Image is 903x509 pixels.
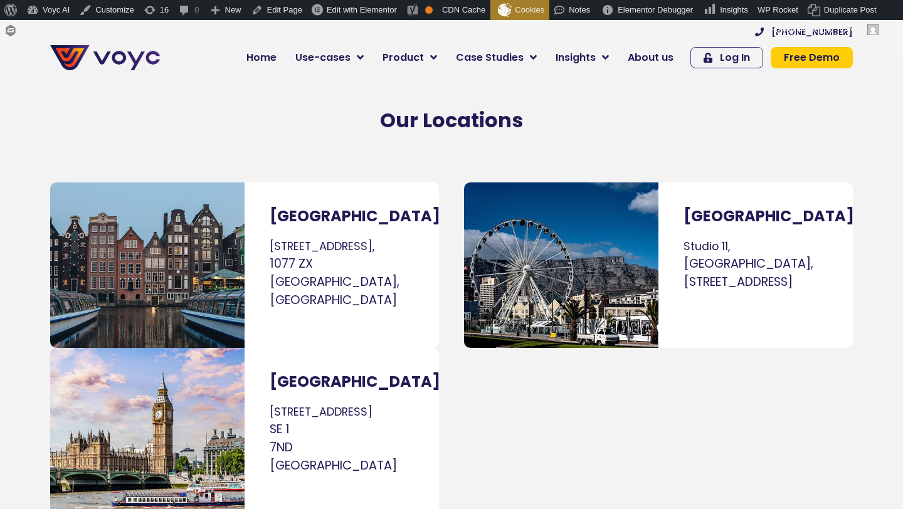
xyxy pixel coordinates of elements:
a: Home [237,45,286,70]
a: About us [618,45,683,70]
span: Free Demo [784,53,840,63]
a: Use-cases [286,45,373,70]
span: Product [383,50,424,65]
span: About us [628,50,673,65]
span: Case Studies [456,50,524,65]
h3: [GEOGRAPHIC_DATA] [270,207,414,226]
span: Insights [556,50,596,65]
a: Insights [546,45,618,70]
span: Log In [720,53,750,63]
a: Case Studies [446,45,546,70]
span: [GEOGRAPHIC_DATA], [GEOGRAPHIC_DATA] [270,273,399,308]
a: Howdy, [766,20,884,40]
a: Product [373,45,446,70]
h3: [GEOGRAPHIC_DATA] [684,207,828,226]
span: [STREET_ADDRESS] [684,273,793,290]
span: Forms [21,20,44,40]
h2: Our Locations [44,108,859,132]
a: Free Demo [771,47,853,68]
p: [STREET_ADDRESS] [270,404,414,475]
span: Home [246,50,277,65]
span: 1077 ZX [270,255,313,272]
p: [STREET_ADDRESS], [270,238,414,309]
span: SE 1 7ND [GEOGRAPHIC_DATA] [270,421,397,474]
span: [GEOGRAPHIC_DATA], [684,255,813,272]
a: [PHONE_NUMBER] [755,28,853,36]
a: Log In [690,47,763,68]
span: Use-cases [295,50,351,65]
p: Studio 11, [684,238,828,291]
h3: [GEOGRAPHIC_DATA] [270,373,414,391]
div: OK [425,6,433,14]
span: Edit with Elementor [327,5,397,14]
img: voyc-full-logo [50,45,160,70]
span: [PERSON_NAME] [796,25,863,34]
